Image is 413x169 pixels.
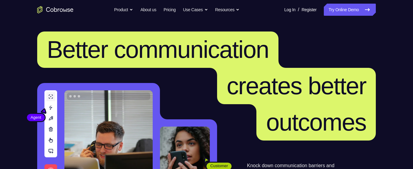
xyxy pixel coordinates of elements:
[140,4,156,16] a: About us
[227,72,366,99] span: creates better
[37,6,73,13] a: Go to the home page
[298,6,299,13] span: /
[47,36,269,63] span: Better communication
[215,4,240,16] button: Resources
[183,4,208,16] button: Use Cases
[266,109,366,136] span: outcomes
[164,4,176,16] a: Pricing
[114,4,133,16] button: Product
[284,4,295,16] a: Log In
[302,4,317,16] a: Register
[324,4,376,16] a: Try Online Demo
